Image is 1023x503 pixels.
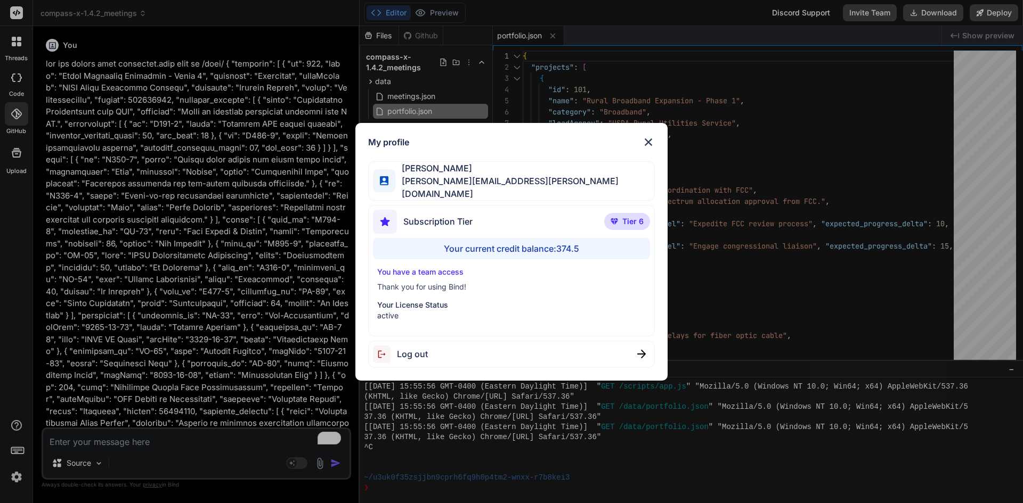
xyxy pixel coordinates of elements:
[377,267,646,277] p: You have a team access
[403,215,473,228] span: Subscription Tier
[611,218,618,225] img: premium
[373,345,397,363] img: logout
[377,282,646,292] p: Thank you for using Bind!
[395,162,654,175] span: [PERSON_NAME]
[373,210,397,234] img: subscription
[377,300,646,310] p: Your License Status
[380,176,388,185] img: profile
[377,310,646,321] p: active
[368,136,409,149] h1: My profile
[622,216,644,227] span: Tier 6
[373,238,651,259] div: Your current credit balance: 374.5
[642,136,655,149] img: close
[637,350,646,358] img: close
[397,348,428,360] span: Log out
[395,175,654,200] span: [PERSON_NAME][EMAIL_ADDRESS][PERSON_NAME][DOMAIN_NAME]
